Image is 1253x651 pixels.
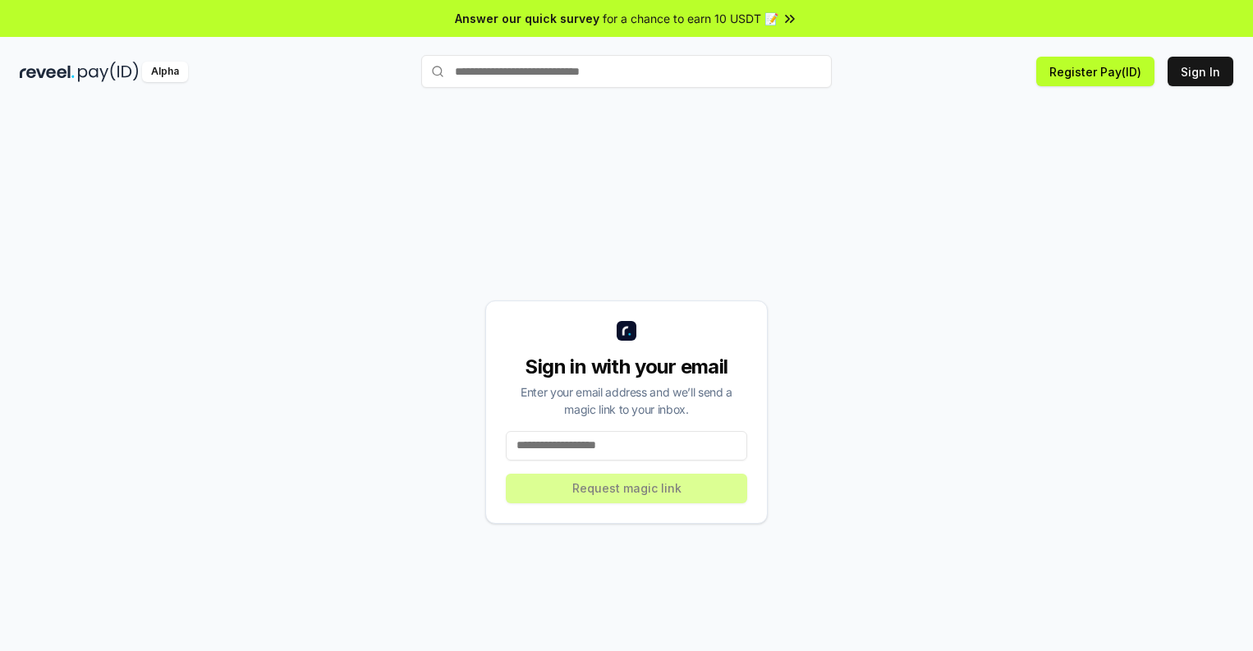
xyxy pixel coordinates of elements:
div: Alpha [142,62,188,82]
img: logo_small [617,321,636,341]
button: Register Pay(ID) [1036,57,1154,86]
span: Answer our quick survey [455,10,599,27]
div: Sign in with your email [506,354,747,380]
button: Sign In [1168,57,1233,86]
img: reveel_dark [20,62,75,82]
span: for a chance to earn 10 USDT 📝 [603,10,778,27]
img: pay_id [78,62,139,82]
div: Enter your email address and we’ll send a magic link to your inbox. [506,383,747,418]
